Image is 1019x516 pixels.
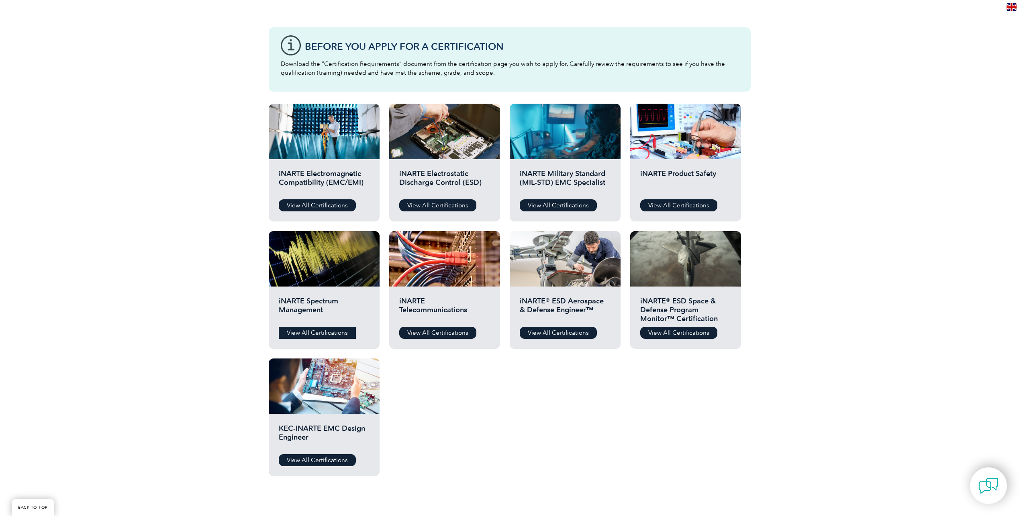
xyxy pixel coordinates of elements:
[520,297,611,321] h2: iNARTE® ESD Aerospace & Defense Engineer™
[279,424,370,448] h2: KEC-iNARTE EMC Design Engineer
[279,169,370,193] h2: iNARTE Electromagnetic Compatibility (EMC/EMI)
[978,476,999,496] img: contact-chat.png
[279,327,356,339] a: View All Certifications
[399,169,490,193] h2: iNARTE Electrostatic Discharge Control (ESD)
[279,199,356,211] a: View All Certifications
[399,297,490,321] h2: iNARTE Telecommunications
[640,199,717,211] a: View All Certifications
[640,169,731,193] h2: iNARTE Product Safety
[279,454,356,466] a: View All Certifications
[520,327,597,339] a: View All Certifications
[1007,3,1017,11] img: en
[399,199,476,211] a: View All Certifications
[279,297,370,321] h2: iNARTE Spectrum Management
[12,499,54,516] a: BACK TO TOP
[520,169,611,193] h2: iNARTE Military Standard (MIL-STD) EMC Specialist
[399,327,476,339] a: View All Certifications
[640,327,717,339] a: View All Certifications
[281,59,739,77] p: Download the “Certification Requirements” document from the certification page you wish to apply ...
[520,199,597,211] a: View All Certifications
[305,41,739,51] h3: Before You Apply For a Certification
[640,297,731,321] h2: iNARTE® ESD Space & Defense Program Monitor™ Certification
